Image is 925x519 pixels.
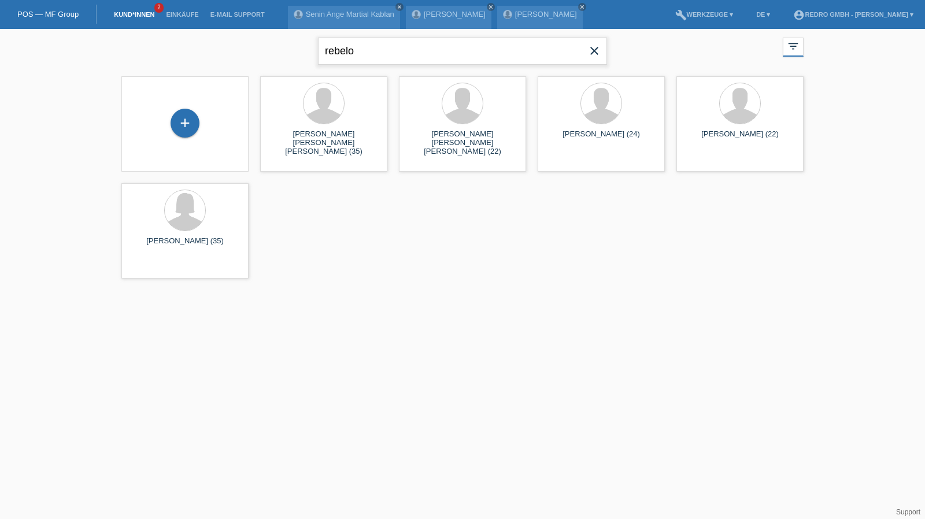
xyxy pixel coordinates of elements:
[17,10,79,18] a: POS — MF Group
[424,10,486,18] a: [PERSON_NAME]
[131,236,239,255] div: [PERSON_NAME] (35)
[896,508,920,516] a: Support
[108,11,160,18] a: Kund*innen
[515,10,577,18] a: [PERSON_NAME]
[547,129,656,148] div: [PERSON_NAME] (24)
[787,11,919,18] a: account_circleRedro GmbH - [PERSON_NAME] ▾
[205,11,271,18] a: E-Mail Support
[787,40,800,53] i: filter_list
[397,4,402,10] i: close
[686,129,794,148] div: [PERSON_NAME] (22)
[318,38,607,65] input: Suche...
[578,3,586,11] a: close
[160,11,204,18] a: Einkäufe
[579,4,585,10] i: close
[306,10,394,18] a: Senin Ange Martial Kablan
[669,11,739,18] a: buildWerkzeuge ▾
[793,9,805,21] i: account_circle
[750,11,776,18] a: DE ▾
[587,44,601,58] i: close
[269,129,378,150] div: [PERSON_NAME] [PERSON_NAME] [PERSON_NAME] (35)
[154,3,164,13] span: 2
[487,3,495,11] a: close
[675,9,687,21] i: build
[171,113,199,133] div: Kund*in hinzufügen
[488,4,494,10] i: close
[408,129,517,150] div: [PERSON_NAME] [PERSON_NAME] [PERSON_NAME] (22)
[395,3,404,11] a: close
